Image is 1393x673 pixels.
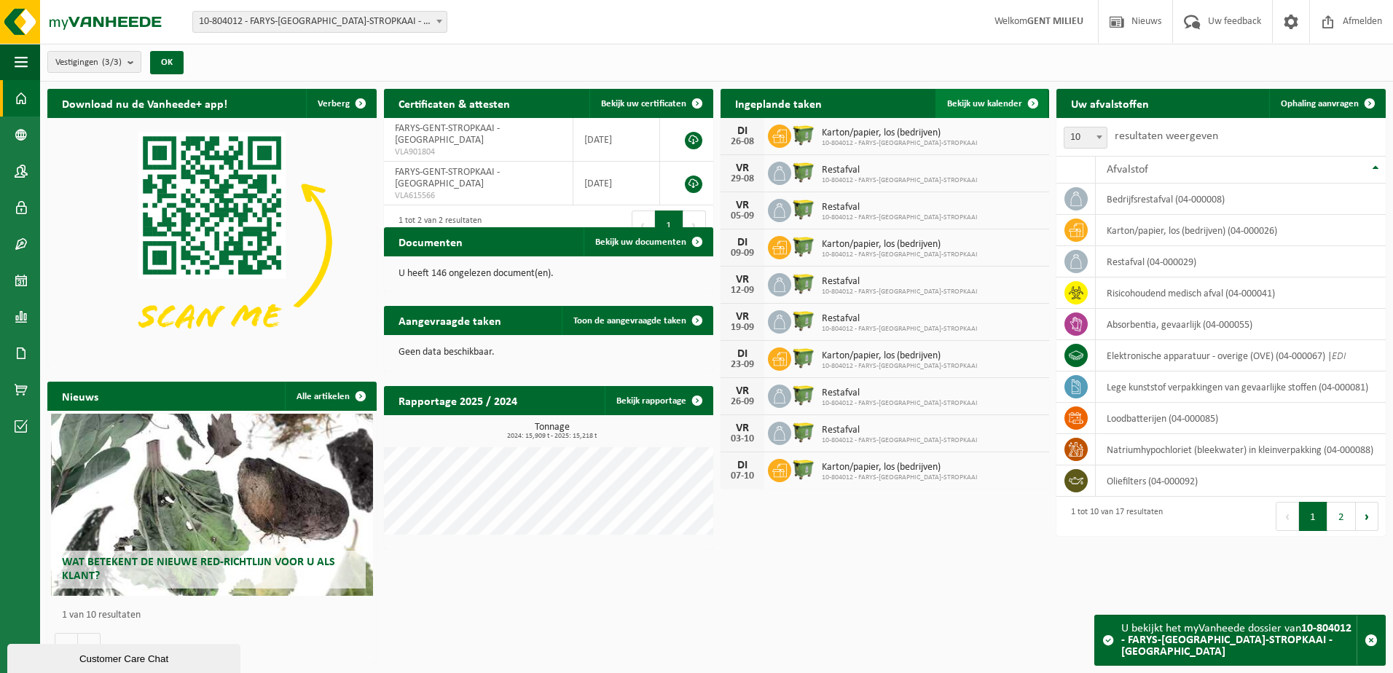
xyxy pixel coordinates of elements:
[822,276,978,288] span: Restafval
[822,362,978,371] span: 10-804012 - FARYS-[GEOGRAPHIC_DATA]-STROPKAAI
[728,422,757,434] div: VR
[62,556,335,582] span: Wat betekent de nieuwe RED-richtlijn voor u als klant?
[1064,127,1107,149] span: 10
[395,190,562,202] span: VLA615566
[728,460,757,471] div: DI
[728,397,757,407] div: 26-09
[935,89,1048,118] a: Bekijk uw kalender
[601,99,686,109] span: Bekijk uw certificaten
[822,425,978,436] span: Restafval
[1269,89,1384,118] a: Ophaling aanvragen
[150,51,184,74] button: OK
[1096,340,1386,371] td: elektronische apparatuur - overige (OVE) (04-000067) |
[1276,502,1299,531] button: Previous
[1064,500,1163,532] div: 1 tot 10 van 17 resultaten
[51,414,374,596] a: Wat betekent de nieuwe RED-richtlijn voor u als klant?
[791,308,816,333] img: WB-1100-HPE-GN-50
[1096,246,1386,278] td: restafval (04-000029)
[78,633,101,662] button: Volgende
[395,167,500,189] span: FARYS-GENT-STROPKAAI - [GEOGRAPHIC_DATA]
[193,12,447,32] span: 10-804012 - FARYS-GENT-STROPKAAI - GENT
[721,89,836,117] h2: Ingeplande taken
[391,209,482,241] div: 1 tot 2 van 2 resultaten
[1096,403,1386,434] td: loodbatterijen (04-000085)
[728,174,757,184] div: 29-08
[391,433,713,440] span: 2024: 15,909 t - 2025: 15,218 t
[822,436,978,445] span: 10-804012 - FARYS-[GEOGRAPHIC_DATA]-STROPKAAI
[384,227,477,256] h2: Documenten
[791,420,816,444] img: WB-1100-HPE-GN-50
[1332,351,1346,362] i: EDI
[1327,502,1356,531] button: 2
[728,162,757,174] div: VR
[728,360,757,370] div: 23-09
[1121,615,1357,665] div: U bekijkt het myVanheede dossier van
[822,325,978,334] span: 10-804012 - FARYS-[GEOGRAPHIC_DATA]-STROPKAAI
[947,99,1022,109] span: Bekijk uw kalender
[822,288,978,296] span: 10-804012 - FARYS-[GEOGRAPHIC_DATA]-STROPKAAI
[1299,502,1327,531] button: 1
[47,118,377,365] img: Download de VHEPlus App
[728,237,757,248] div: DI
[306,89,375,118] button: Verberg
[683,210,706,240] button: Next
[728,200,757,211] div: VR
[102,58,122,67] count: (3/3)
[728,385,757,397] div: VR
[1056,89,1164,117] h2: Uw afvalstoffen
[1096,215,1386,246] td: karton/papier, los (bedrijven) (04-000026)
[822,473,978,482] span: 10-804012 - FARYS-[GEOGRAPHIC_DATA]-STROPKAAI
[822,387,978,399] span: Restafval
[47,382,113,410] h2: Nieuws
[395,123,500,146] span: FARYS-GENT-STROPKAAI - [GEOGRAPHIC_DATA]
[791,457,816,481] img: WB-1100-HPE-GN-50
[7,641,243,673] iframe: chat widget
[1096,184,1386,215] td: bedrijfsrestafval (04-000008)
[395,146,562,158] span: VLA901804
[1107,164,1148,176] span: Afvalstof
[822,176,978,185] span: 10-804012 - FARYS-[GEOGRAPHIC_DATA]-STROPKAAI
[589,89,712,118] a: Bekijk uw certificaten
[47,51,141,73] button: Vestigingen(3/3)
[791,382,816,407] img: WB-1100-HPE-GN-50
[728,125,757,137] div: DI
[384,89,525,117] h2: Certificaten & attesten
[728,286,757,296] div: 12-09
[728,274,757,286] div: VR
[655,210,683,240] button: 1
[562,306,712,335] a: Toon de aangevraagde taken
[1064,127,1107,148] span: 10
[1115,130,1218,142] label: resultaten weergeven
[595,237,686,247] span: Bekijk uw documenten
[822,350,978,362] span: Karton/papier, los (bedrijven)
[1096,278,1386,309] td: risicohoudend medisch afval (04-000041)
[1096,371,1386,403] td: lege kunststof verpakkingen van gevaarlijke stoffen (04-000081)
[192,11,447,33] span: 10-804012 - FARYS-GENT-STROPKAAI - GENT
[632,210,655,240] button: Previous
[728,434,757,444] div: 03-10
[573,162,660,205] td: [DATE]
[285,382,375,411] a: Alle artikelen
[728,248,757,259] div: 09-09
[728,323,757,333] div: 19-09
[1096,465,1386,497] td: oliefilters (04-000092)
[822,165,978,176] span: Restafval
[822,462,978,473] span: Karton/papier, los (bedrijven)
[573,118,660,162] td: [DATE]
[822,127,978,139] span: Karton/papier, los (bedrijven)
[791,197,816,221] img: WB-1100-HPE-GN-50
[399,347,699,358] p: Geen data beschikbaar.
[822,239,978,251] span: Karton/papier, los (bedrijven)
[822,139,978,148] span: 10-804012 - FARYS-[GEOGRAPHIC_DATA]-STROPKAAI
[1121,623,1351,658] strong: 10-804012 - FARYS-[GEOGRAPHIC_DATA]-STROPKAAI - [GEOGRAPHIC_DATA]
[399,269,699,279] p: U heeft 146 ongelezen document(en).
[822,313,978,325] span: Restafval
[791,234,816,259] img: WB-1100-HPE-GN-50
[1096,309,1386,340] td: absorbentia, gevaarlijk (04-000055)
[1027,16,1083,27] strong: GENT MILIEU
[318,99,350,109] span: Verberg
[384,386,532,414] h2: Rapportage 2025 / 2024
[728,211,757,221] div: 05-09
[791,345,816,370] img: WB-1100-HPE-GN-50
